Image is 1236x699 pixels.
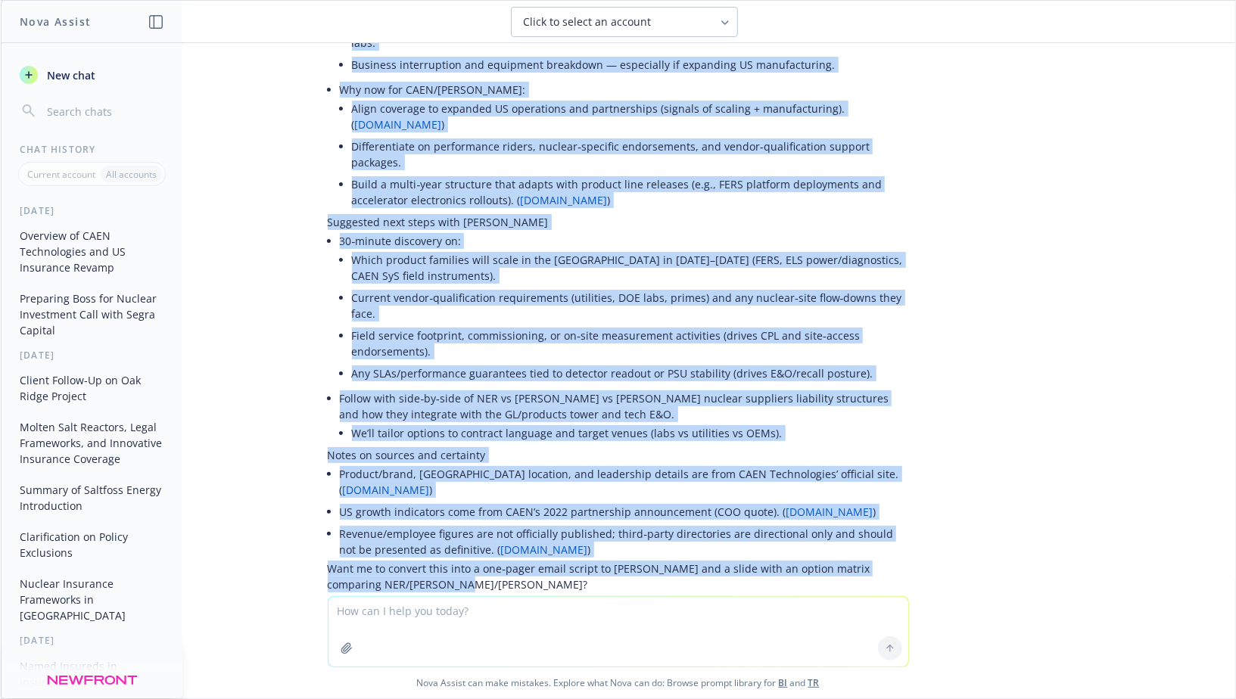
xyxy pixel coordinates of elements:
p: Current account [27,168,95,181]
a: [DOMAIN_NAME] [355,117,442,132]
li: Field service footprint, commissioning, or on‑site measurement activities (drives CPL and site‑ac... [352,325,909,362]
span: New chat [44,67,95,83]
a: BI [779,676,788,689]
button: Preparing Boss for Nuclear Investment Call with Segra Capital [14,286,170,343]
div: [DATE] [2,349,182,362]
li: Which product families will scale in the [GEOGRAPHIC_DATA] in [DATE]–[DATE] (FERS, ELS power/diag... [352,249,909,287]
div: [DATE] [2,634,182,647]
a: [DOMAIN_NAME] [521,193,608,207]
li: US growth indicators come from CAEN’s 2022 partnership announcement (COO quote). ( ) [340,501,909,523]
button: Client Follow-Up on Oak Ridge Project [14,368,170,409]
button: Nuclear Insurance Frameworks in [GEOGRAPHIC_DATA] [14,571,170,628]
li: Product/brand, [GEOGRAPHIC_DATA] location, and leadership details are from CAEN Technologies’ off... [340,463,909,501]
input: Search chats [44,101,164,122]
p: Notes on sources and certainty [328,447,909,463]
button: Clarification on Policy Exclusions [14,524,170,565]
div: Chat History [2,143,182,156]
li: Current vendor‑qualification requirements (utilities, DOE labs, primes) and any nuclear‑site flow... [352,287,909,325]
li: Business interruption and equipment breakdown — especially if expanding US manufacturing. [352,54,909,76]
p: All accounts [106,168,157,181]
li: Build a multi‑year structure that adapts with product line releases (e.g., FERS platform deployme... [352,173,909,211]
a: [DOMAIN_NAME] [343,483,430,497]
button: New chat [14,61,170,89]
a: TR [808,676,820,689]
li: Differentiate on performance riders, nuclear‑specific endorsements, and vendor‑qualification supp... [352,135,909,173]
li: Why now for CAEN/[PERSON_NAME]: [340,79,909,214]
li: We’ll tailor options to contract language and target venues (labs vs utilities vs OEMs). [352,422,909,444]
button: Overview of CAEN Technologies and US Insurance Revamp [14,223,170,280]
a: [DOMAIN_NAME] [786,505,873,519]
span: Nova Assist can make mistakes. Explore what Nova can do: Browse prompt library for and [7,667,1229,698]
li: Any SLAs/performance guarantees tied to detector readout or PSU stability (drives E&O/recall post... [352,362,909,384]
button: Click to select an account [511,7,738,37]
button: Named Insureds in Insurance Document [14,654,170,694]
li: Follow with side‑by‑side of NER vs [PERSON_NAME] vs [PERSON_NAME] nuclear suppliers liability str... [340,387,909,447]
li: 30‑minute discovery on: [340,230,909,387]
div: [DATE] [2,204,182,217]
button: Molten Salt Reactors, Legal Frameworks, and Innovative Insurance Coverage [14,415,170,471]
h1: Nova Assist [20,14,91,30]
p: Want me to convert this into a one‑pager email script to [PERSON_NAME] and a slide with an option... [328,561,909,592]
button: Summary of Saltfoss Energy Introduction [14,477,170,518]
a: [DOMAIN_NAME] [501,542,588,557]
li: Revenue/employee figures are not officially published; third‑party directories are directional on... [340,523,909,561]
span: Click to select an account [524,14,652,30]
li: Align coverage to expanded US operations and partnerships (signals of scaling + manufacturing). ( ) [352,98,909,135]
p: Suggested next steps with [PERSON_NAME] [328,214,909,230]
